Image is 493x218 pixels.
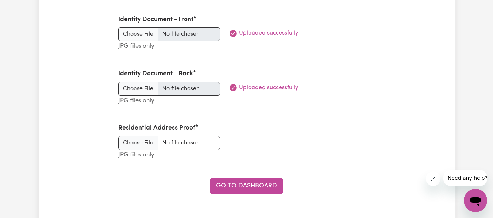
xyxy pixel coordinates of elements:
[426,171,440,186] iframe: Close message
[118,152,154,158] small: JPG files only
[118,98,154,104] small: JPG files only
[4,5,44,11] span: Need any help?
[443,170,487,186] iframe: Message from company
[239,83,298,92] span: Uploaded successfully
[118,43,154,49] small: JPG files only
[118,123,195,133] label: Residential Address Proof
[464,189,487,212] iframe: Button to launch messaging window
[118,15,193,24] label: Identity Document - Front
[239,29,298,37] span: Uploaded successfully
[118,69,193,79] label: Identity Document - Back
[210,178,283,194] a: Go to Dashboard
